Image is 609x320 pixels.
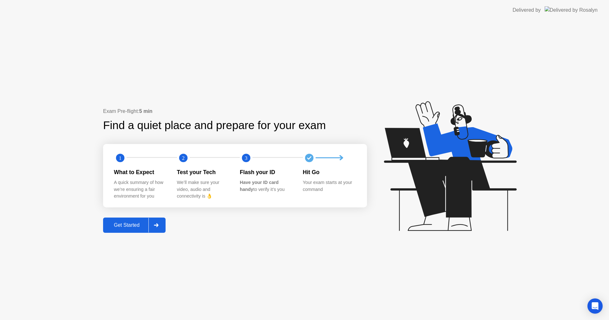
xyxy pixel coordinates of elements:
div: Open Intercom Messenger [587,298,603,314]
div: Flash your ID [240,168,293,176]
text: 2 [182,155,184,161]
img: Delivered by Rosalyn [545,6,598,14]
text: 3 [245,155,247,161]
div: Delivered by [513,6,541,14]
div: Exam Pre-flight: [103,108,367,115]
b: Have your ID card handy [240,180,278,192]
div: Test your Tech [177,168,230,176]
div: We’ll make sure your video, audio and connectivity is 👌 [177,179,230,200]
button: Get Started [103,218,166,233]
div: A quick summary of how we’re ensuring a fair environment for you [114,179,167,200]
text: 1 [119,155,121,161]
div: What to Expect [114,168,167,176]
div: to verify it’s you [240,179,293,193]
b: 5 min [139,108,153,114]
div: Find a quiet place and prepare for your exam [103,117,327,134]
div: Your exam starts at your command [303,179,356,193]
div: Hit Go [303,168,356,176]
div: Get Started [105,222,148,228]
